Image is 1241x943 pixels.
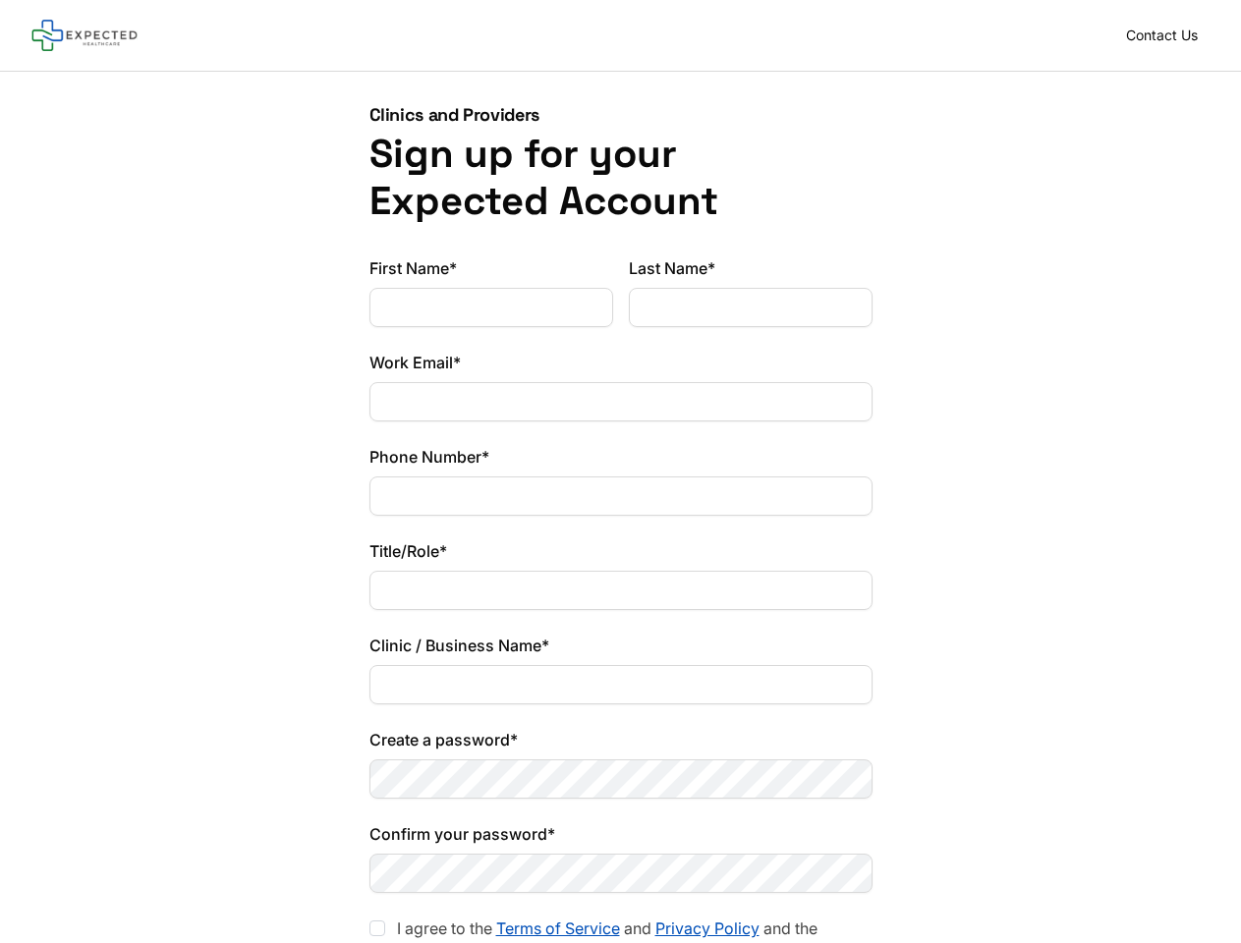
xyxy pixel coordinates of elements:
a: Privacy Policy [655,918,760,938]
label: Phone Number* [369,445,873,469]
label: Work Email* [369,351,873,374]
label: First Name* [369,256,613,280]
label: Title/Role* [369,539,873,563]
a: Terms of Service [496,918,620,938]
h1: Sign up for your Expected Account [369,131,873,225]
label: Last Name* [629,256,873,280]
label: Clinic / Business Name* [369,634,873,657]
label: Confirm your password* [369,822,873,846]
p: Clinics and Providers [369,103,873,127]
label: Create a password* [369,728,873,751]
a: Contact Us [1114,22,1210,49]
